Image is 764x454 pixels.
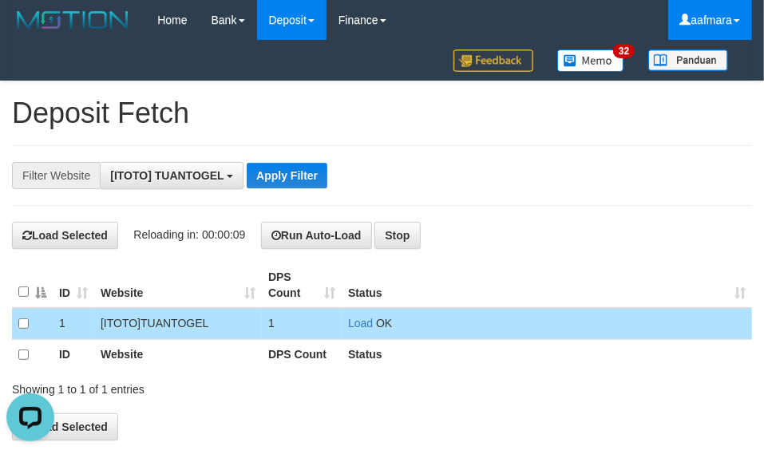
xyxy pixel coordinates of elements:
button: Stop [374,222,420,249]
span: 32 [613,44,635,58]
th: ID: activate to sort column ascending [53,263,94,308]
span: Reloading in: 00:00:09 [133,228,245,241]
a: Load [348,317,373,330]
span: OK [376,317,392,330]
button: Run Auto-Load [261,222,372,249]
th: Status: activate to sort column ascending [342,263,752,308]
button: Apply Filter [247,163,327,188]
div: Showing 1 to 1 of 1 entries [12,375,307,397]
button: Open LiveChat chat widget [6,6,54,54]
th: Website: activate to sort column ascending [94,263,262,308]
td: 1 [53,308,94,340]
th: DPS Count: activate to sort column ascending [262,263,342,308]
img: Button%20Memo.svg [557,49,624,72]
img: Feedback.jpg [453,49,533,72]
span: 1 [268,317,275,330]
a: 32 [545,40,636,81]
img: MOTION_logo.png [12,8,133,32]
img: panduan.png [648,49,728,71]
button: [ITOTO] TUANTOGEL [100,162,243,189]
th: ID [53,339,94,370]
span: [ITOTO] TUANTOGEL [110,169,224,182]
div: Filter Website [12,162,100,189]
th: DPS Count [262,339,342,370]
button: Load Selected [12,222,118,249]
th: Status [342,339,752,370]
th: Website [94,339,262,370]
td: [ITOTO] TUANTOGEL [94,308,262,340]
h1: Deposit Fetch [12,97,752,129]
